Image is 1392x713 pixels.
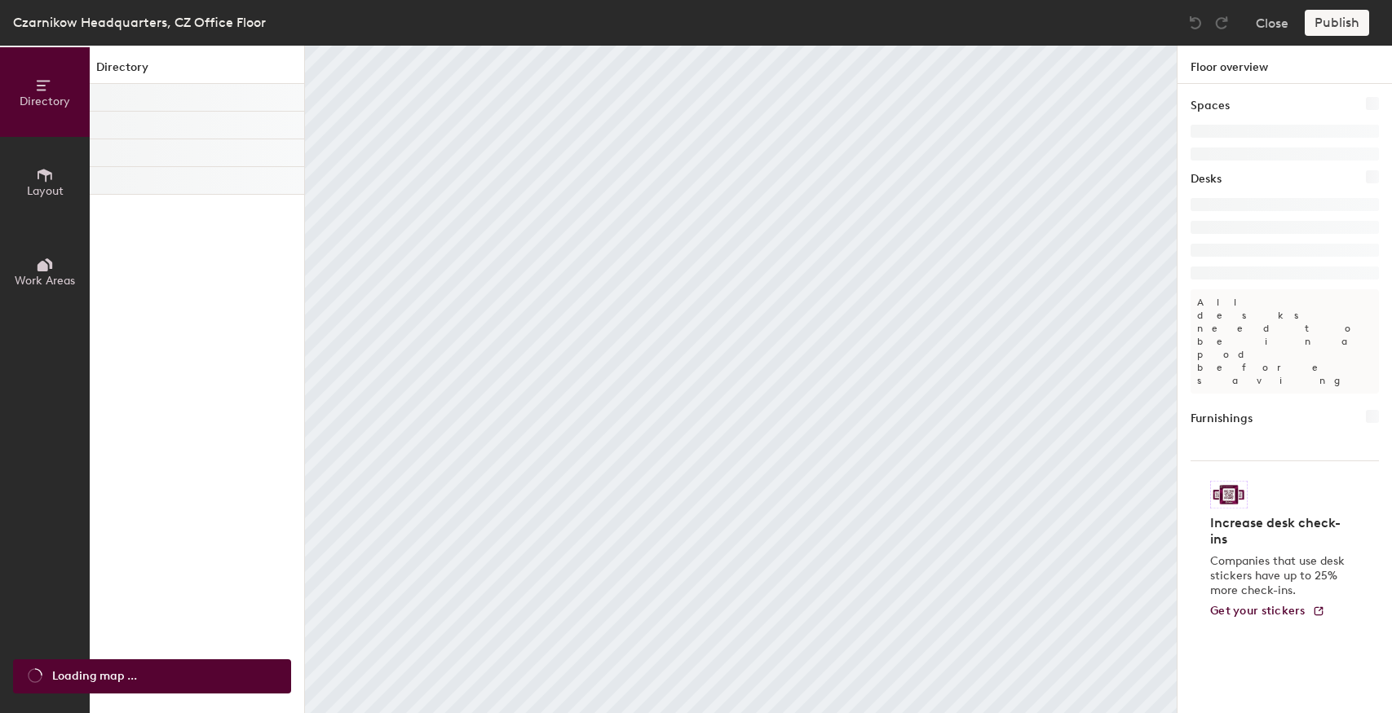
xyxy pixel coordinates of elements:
h1: Desks [1191,170,1222,188]
canvas: Map [305,46,1177,713]
p: All desks need to be in a pod before saving [1191,289,1379,394]
span: Layout [27,184,64,198]
a: Get your stickers [1210,605,1325,618]
img: Undo [1187,15,1204,31]
h4: Increase desk check-ins [1210,515,1350,548]
span: Loading map ... [52,667,137,685]
img: Sticker logo [1210,481,1248,508]
h1: Directory [90,59,304,84]
h1: Furnishings [1191,410,1253,428]
h1: Spaces [1191,97,1230,115]
p: Companies that use desk stickers have up to 25% more check-ins. [1210,554,1350,598]
span: Work Areas [15,274,75,288]
img: Redo [1213,15,1230,31]
button: Close [1256,10,1288,36]
h1: Floor overview [1178,46,1392,84]
span: Get your stickers [1210,604,1306,618]
span: Directory [20,95,70,108]
div: Czarnikow Headquarters, CZ Office Floor [13,12,266,33]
